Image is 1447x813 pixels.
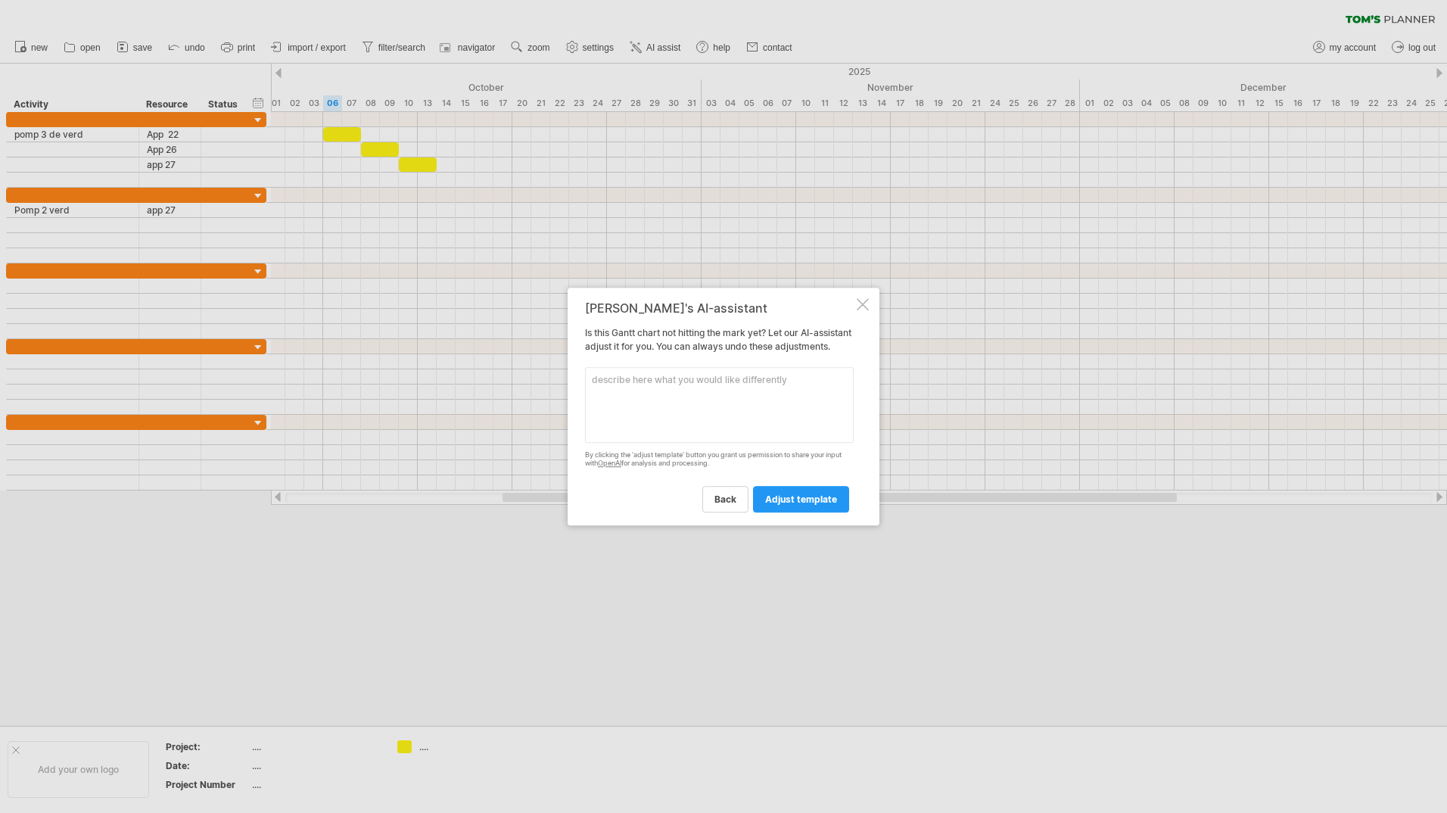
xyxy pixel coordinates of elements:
[598,459,621,467] a: OpenAI
[585,301,854,315] div: [PERSON_NAME]'s AI-assistant
[765,494,837,505] span: adjust template
[702,486,748,512] a: back
[585,301,854,512] div: Is this Gantt chart not hitting the mark yet? Let our AI-assistant adjust it for you. You can alw...
[585,451,854,468] div: By clicking the 'adjust template' button you grant us permission to share your input with for ana...
[753,486,849,512] a: adjust template
[714,494,736,505] span: back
